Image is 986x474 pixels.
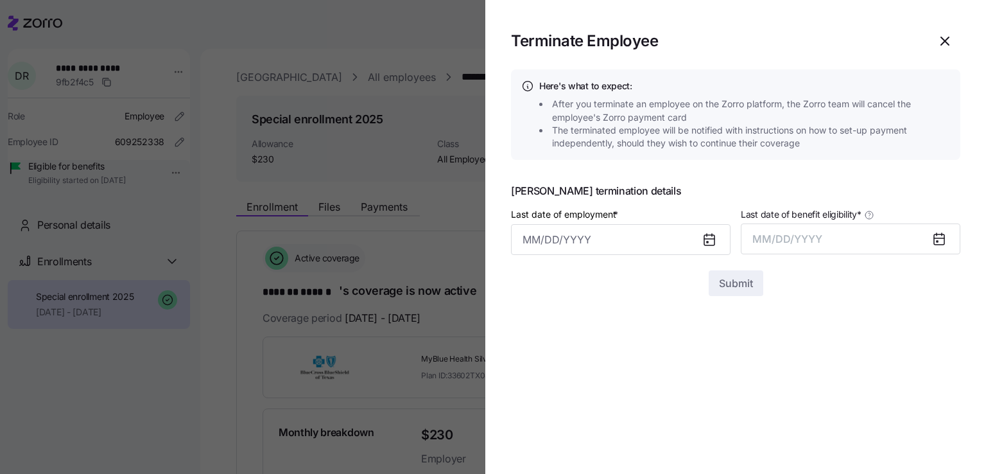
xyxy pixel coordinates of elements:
span: [PERSON_NAME] termination details [511,186,960,196]
button: Submit [709,270,763,296]
h4: Here's what to expect: [539,80,950,92]
span: MM/DD/YYYY [752,233,822,245]
button: MM/DD/YYYY [741,224,960,254]
span: Last date of benefit eligibility * [741,208,861,221]
span: After you terminate an employee on the Zorro platform, the Zorro team will cancel the employee's ... [552,98,954,124]
span: Submit [719,276,753,291]
span: The terminated employee will be notified with instructions on how to set-up payment independently... [552,124,954,150]
input: MM/DD/YYYY [511,224,731,255]
label: Last date of employment [511,207,621,222]
h1: Terminate Employee [511,31,919,51]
